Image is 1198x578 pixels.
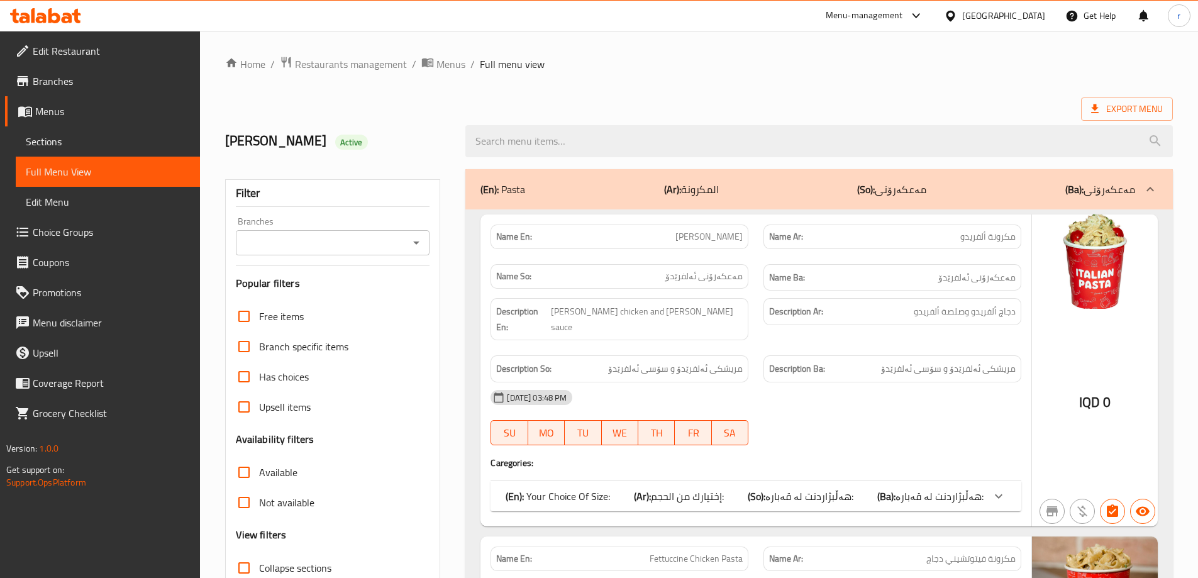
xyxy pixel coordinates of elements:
[5,36,200,66] a: Edit Restaurant
[412,57,416,72] li: /
[259,369,309,384] span: Has choices
[607,424,633,442] span: WE
[1040,499,1065,524] button: Not branch specific item
[857,180,875,199] b: (So):
[938,270,1016,286] span: مەعکەرۆنی ئەلفرێدۆ
[496,270,531,283] strong: Name So:
[5,398,200,428] a: Grocery Checklist
[602,420,638,445] button: WE
[496,361,552,377] strong: Description So:
[664,182,719,197] p: المكرونة
[26,134,190,149] span: Sections
[259,465,297,480] span: Available
[491,457,1021,469] h4: Caregories:
[236,276,430,291] h3: Popular filters
[1100,499,1125,524] button: Has choices
[496,552,532,565] strong: Name En:
[717,424,743,442] span: SA
[33,43,190,58] span: Edit Restaurant
[528,420,565,445] button: MO
[769,230,803,243] strong: Name Ar:
[33,225,190,240] span: Choice Groups
[465,125,1173,157] input: search
[769,552,803,565] strong: Name Ar:
[877,487,896,506] b: (Ba):
[470,57,475,72] li: /
[16,187,200,217] a: Edit Menu
[1065,180,1084,199] b: (Ba):
[506,489,610,504] p: Your Choice Of Size:
[6,462,64,478] span: Get support on:
[480,180,499,199] b: (En):
[1070,499,1095,524] button: Purchased item
[769,270,805,286] strong: Name Ba:
[5,368,200,398] a: Coverage Report
[5,277,200,308] a: Promotions
[960,230,1016,243] span: مكرونة ألفريدو
[675,420,711,445] button: FR
[5,247,200,277] a: Coupons
[881,361,1016,377] span: مریشکی ئەلفرێدۆ و سۆسی ئەلفرێدۆ
[638,420,675,445] button: TH
[33,315,190,330] span: Menu disclaimer
[650,552,743,565] span: Fettuccine Chicken Pasta
[1032,214,1158,309] img: Alfredo_Pasta638809339579822090.jpg
[6,474,86,491] a: Support.OpsPlatform
[533,424,560,442] span: MO
[39,440,58,457] span: 1.0.0
[16,157,200,187] a: Full Menu View
[1130,499,1155,524] button: Available
[1091,101,1163,117] span: Export Menu
[5,66,200,96] a: Branches
[765,487,853,506] span: هەڵبژاردنت لە قەبارە:
[259,339,348,354] span: Branch specific items
[496,230,532,243] strong: Name En:
[551,304,743,335] span: Alfredo chicken and alfredo sauce
[335,135,368,150] div: Active
[259,309,304,324] span: Free items
[259,495,314,510] span: Not available
[408,234,425,252] button: Open
[496,424,523,442] span: SU
[826,8,903,23] div: Menu-management
[506,487,524,506] b: (En):
[335,136,368,148] span: Active
[480,57,545,72] span: Full menu view
[33,375,190,391] span: Coverage Report
[5,96,200,126] a: Menus
[5,338,200,368] a: Upsell
[259,560,331,575] span: Collapse sections
[236,528,287,542] h3: View filters
[769,361,825,377] strong: Description Ba:
[26,194,190,209] span: Edit Menu
[225,131,451,150] h2: [PERSON_NAME]
[643,424,670,442] span: TH
[496,304,548,335] strong: Description En:
[1103,390,1111,414] span: 0
[270,57,275,72] li: /
[1079,390,1100,414] span: IQD
[665,270,743,283] span: مەعکەرۆنی ئەلفرێدۆ
[26,164,190,179] span: Full Menu View
[480,182,525,197] p: Pasta
[926,552,1016,565] span: مكرونة فيتوتشيني دجاج
[16,126,200,157] a: Sections
[236,180,430,207] div: Filter
[857,182,926,197] p: مەعکەرۆنی
[608,361,743,377] span: مریشکی ئەلفرێدۆ و سۆسی ئەلفرێدۆ
[33,255,190,270] span: Coupons
[6,440,37,457] span: Version:
[1081,97,1173,121] span: Export Menu
[33,345,190,360] span: Upsell
[236,432,314,447] h3: Availability filters
[421,56,465,72] a: Menus
[225,56,1173,72] nav: breadcrumb
[748,487,765,506] b: (So):
[680,424,706,442] span: FR
[259,399,311,414] span: Upsell items
[664,180,681,199] b: (Ar):
[634,487,651,506] b: (Ar):
[1177,9,1180,23] span: r
[436,57,465,72] span: Menus
[896,487,984,506] span: هەڵبژاردنت لە قەبارە:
